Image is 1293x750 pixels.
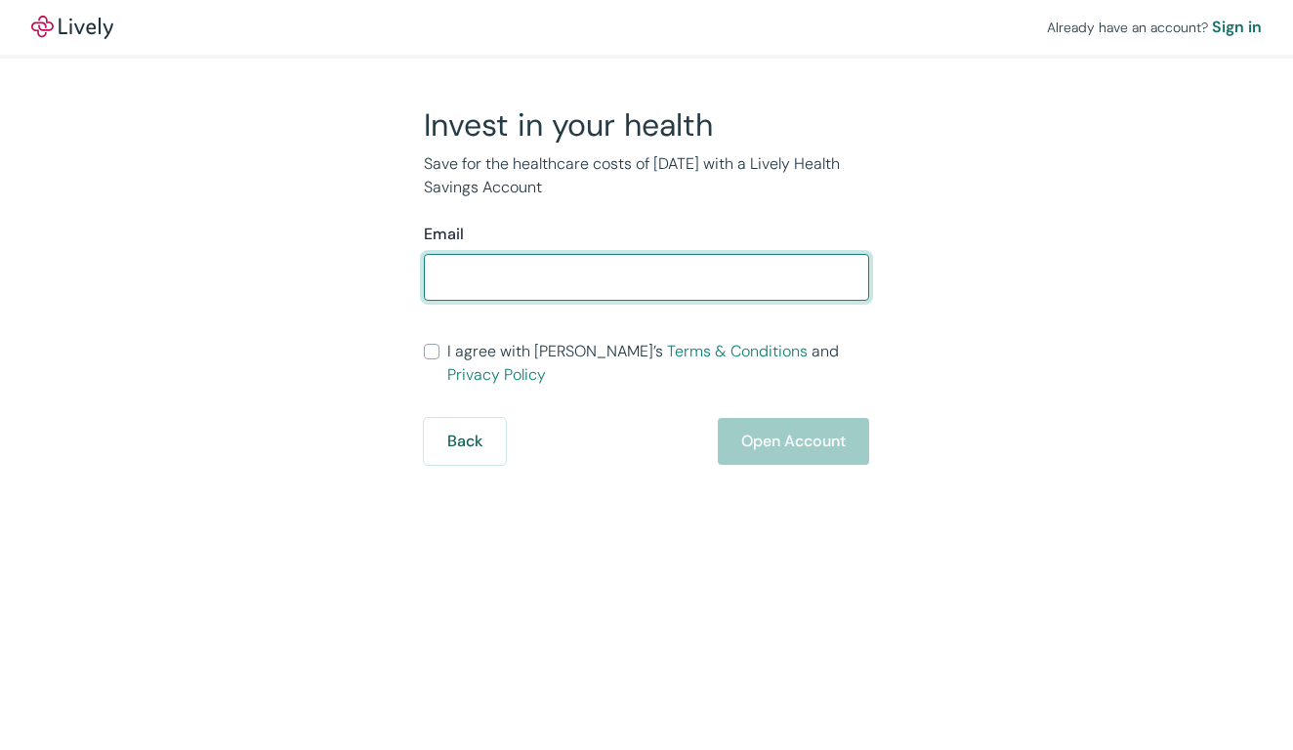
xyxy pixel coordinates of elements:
[424,152,869,199] p: Save for the healthcare costs of [DATE] with a Lively Health Savings Account
[424,223,464,246] label: Email
[31,16,113,39] img: Lively
[1212,16,1262,39] a: Sign in
[447,340,869,387] span: I agree with [PERSON_NAME]’s and
[424,418,506,465] button: Back
[31,16,113,39] a: LivelyLively
[447,364,546,385] a: Privacy Policy
[424,105,869,145] h2: Invest in your health
[667,341,808,361] a: Terms & Conditions
[1047,16,1262,39] div: Already have an account?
